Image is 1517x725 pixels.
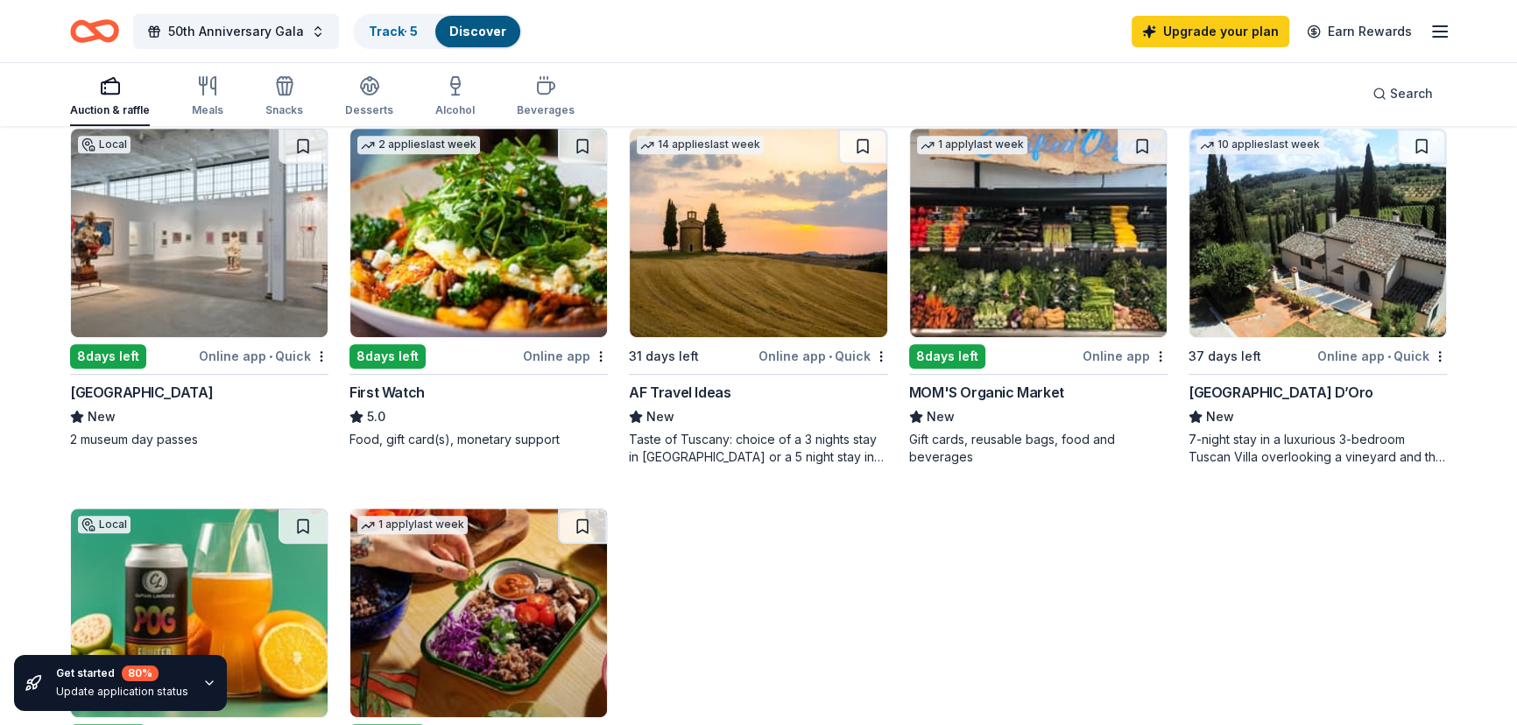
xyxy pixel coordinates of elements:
div: 1 apply last week [917,136,1027,154]
img: Image for First Watch [350,129,607,337]
div: Update application status [56,685,188,699]
div: Desserts [345,103,393,117]
div: Local [78,136,131,153]
img: Image for MOM'S Organic Market [910,129,1167,337]
div: Taste of Tuscany: choice of a 3 nights stay in [GEOGRAPHIC_DATA] or a 5 night stay in [GEOGRAPHIC... [629,431,887,466]
span: New [1206,406,1234,427]
div: Meals [192,103,223,117]
a: Earn Rewards [1296,16,1422,47]
div: Online app [523,345,608,367]
div: AF Travel Ideas [629,382,730,403]
div: 14 applies last week [637,136,764,154]
div: Local [78,516,131,533]
span: New [88,406,116,427]
button: Snacks [265,68,303,126]
div: 31 days left [629,346,699,367]
div: Alcohol [435,103,475,117]
button: Track· 5Discover [353,14,522,49]
a: Image for MOM'S Organic Market1 applylast week8days leftOnline appMOM'S Organic MarketNewGift car... [909,128,1168,466]
span: New [646,406,674,427]
div: 2 museum day passes [70,431,328,448]
div: Snacks [265,103,303,117]
div: Auction & raffle [70,103,150,117]
div: Beverages [517,103,575,117]
span: • [1387,349,1391,363]
button: Auction & raffle [70,68,150,126]
img: Image for Villa Sogni D’Oro [1189,129,1446,337]
a: Image for Villa Sogni D’Oro10 applieslast week37 days leftOnline app•Quick[GEOGRAPHIC_DATA] D’Oro... [1189,128,1447,466]
a: Track· 5 [369,24,418,39]
button: Meals [192,68,223,126]
div: 2 applies last week [357,136,480,154]
div: 8 days left [909,344,985,369]
span: • [269,349,272,363]
span: New [927,406,955,427]
span: • [829,349,832,363]
div: 1 apply last week [357,516,468,534]
span: 5.0 [367,406,385,427]
div: Online app Quick [199,345,328,367]
img: Image for AF Travel Ideas [630,129,886,337]
span: Search [1390,83,1433,104]
div: [GEOGRAPHIC_DATA] D’Oro [1189,382,1373,403]
div: First Watch [349,382,425,403]
div: Food, gift card(s), monetary support [349,431,608,448]
button: 50th Anniversary Gala [133,14,339,49]
div: Online app Quick [1317,345,1447,367]
div: Gift cards, reusable bags, food and beverages [909,431,1168,466]
div: Get started [56,665,188,681]
div: Online app Quick [758,345,888,367]
div: 7-night stay in a luxurious 3-bedroom Tuscan Villa overlooking a vineyard and the ancient walled ... [1189,431,1447,466]
button: Desserts [345,68,393,126]
div: MOM'S Organic Market [909,382,1064,403]
button: Search [1358,76,1447,111]
div: 80 % [122,665,159,681]
div: 37 days left [1189,346,1261,367]
div: Online app [1083,345,1168,367]
img: Image for Captain Lawrence Brewing Company [71,509,328,717]
a: Upgrade your plan [1132,16,1289,47]
a: Discover [449,24,506,39]
a: Image for Buffalo AKG Art MuseumLocal8days leftOnline app•Quick[GEOGRAPHIC_DATA]New2 museum day p... [70,128,328,448]
img: Image for Buffalo AKG Art Museum [71,129,328,337]
a: Image for First Watch2 applieslast week8days leftOnline appFirst Watch5.0Food, gift card(s), mone... [349,128,608,448]
button: Beverages [517,68,575,126]
img: Image for Sweetgreen [350,509,607,717]
div: [GEOGRAPHIC_DATA] [70,382,213,403]
button: Alcohol [435,68,475,126]
span: 50th Anniversary Gala [168,21,304,42]
div: 8 days left [349,344,426,369]
a: Home [70,11,119,52]
div: 10 applies last week [1196,136,1323,154]
a: Image for AF Travel Ideas14 applieslast week31 days leftOnline app•QuickAF Travel IdeasNewTaste o... [629,128,887,466]
div: 8 days left [70,344,146,369]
